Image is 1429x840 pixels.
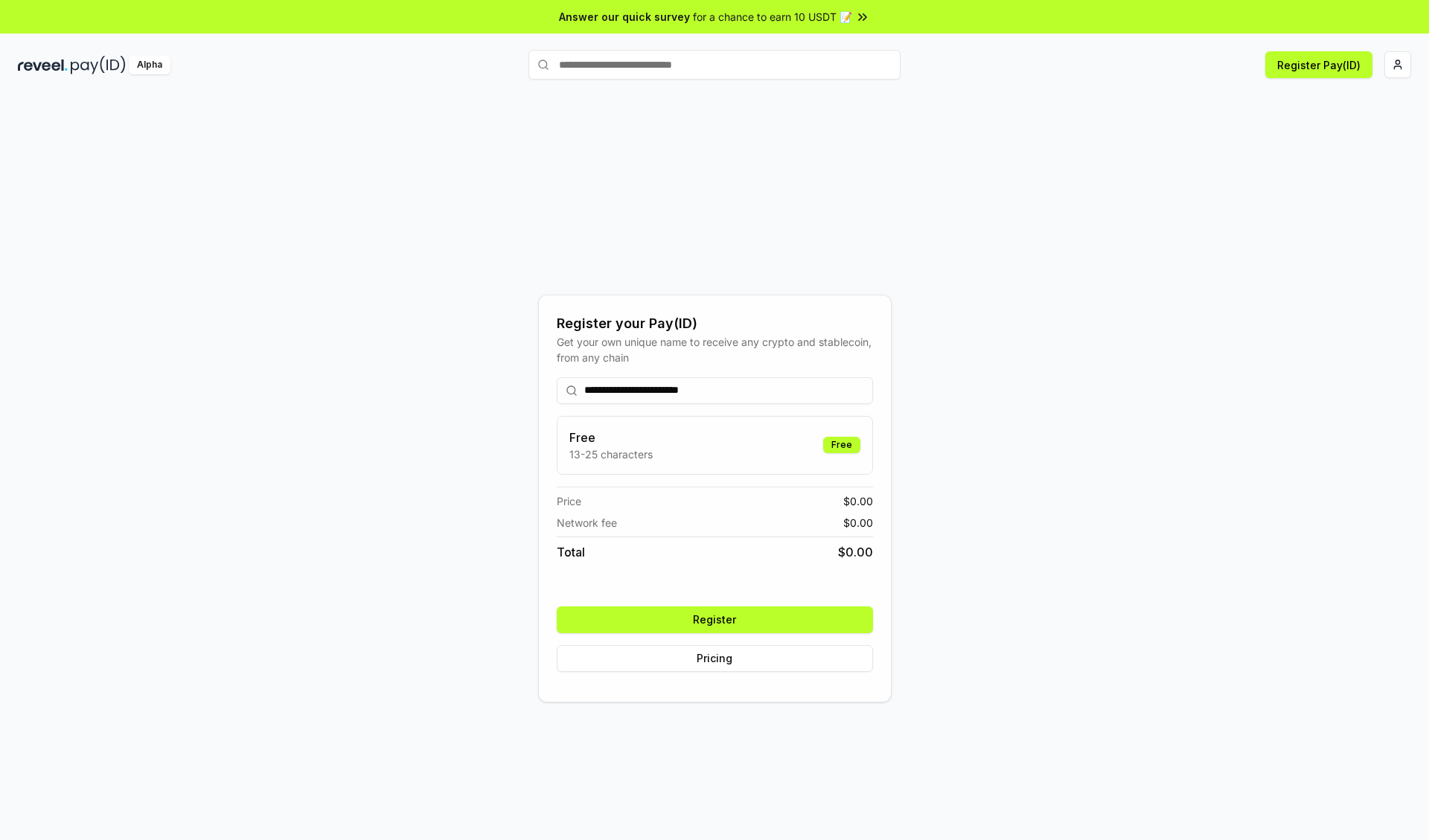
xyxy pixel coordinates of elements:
[843,515,873,530] span: $ 0.00
[843,493,873,509] span: $ 0.00
[129,56,170,74] div: Alpha
[569,429,653,446] h3: Free
[557,606,873,633] button: Register
[569,446,653,462] p: 13-25 characters
[557,645,873,672] button: Pricing
[1265,51,1372,78] button: Register Pay(ID)
[557,493,581,509] span: Price
[693,9,852,25] span: for a chance to earn 10 USDT 📝
[838,543,873,561] span: $ 0.00
[557,543,585,561] span: Total
[557,515,617,530] span: Network fee
[557,334,873,365] div: Get your own unique name to receive any crypto and stablecoin, from any chain
[18,56,68,74] img: reveel_dark
[823,437,860,453] div: Free
[559,9,690,25] span: Answer our quick survey
[71,56,126,74] img: pay_id
[557,313,873,334] div: Register your Pay(ID)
